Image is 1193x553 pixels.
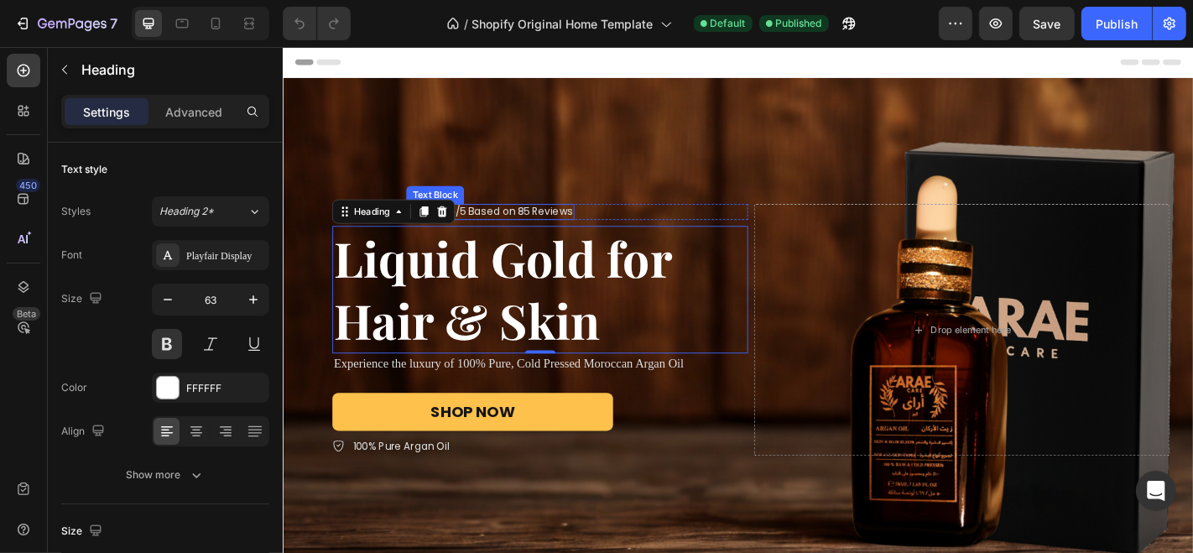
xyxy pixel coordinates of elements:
[159,204,214,219] span: Heading 2*
[13,307,40,321] div: Beta
[110,13,117,34] p: 7
[61,520,106,543] div: Size
[186,248,265,263] div: Playfair Display
[283,47,1193,553] iframe: Design area
[165,103,222,121] p: Advanced
[7,7,125,40] button: 7
[61,288,106,310] div: Size
[83,103,130,121] p: Settings
[61,460,269,490] button: Show more
[776,16,822,31] span: Published
[472,15,654,33] span: Shopify Original Home Template
[61,162,107,177] div: Text style
[1034,17,1061,31] span: Save
[711,16,746,31] span: Default
[127,467,205,483] div: Show more
[1081,7,1152,40] button: Publish
[61,248,82,263] div: Font
[716,306,805,320] div: Drop element here
[152,196,269,227] button: Heading 2*
[1136,471,1176,511] div: Open Intercom Messenger
[1019,7,1075,40] button: Save
[186,381,265,396] div: FFFFFF
[61,380,87,395] div: Color
[1096,15,1138,33] div: Publish
[81,60,263,80] p: Heading
[283,7,351,40] div: Undo/Redo
[465,15,469,33] span: /
[16,179,40,192] div: 450
[61,204,91,219] div: Styles
[61,420,108,443] div: Align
